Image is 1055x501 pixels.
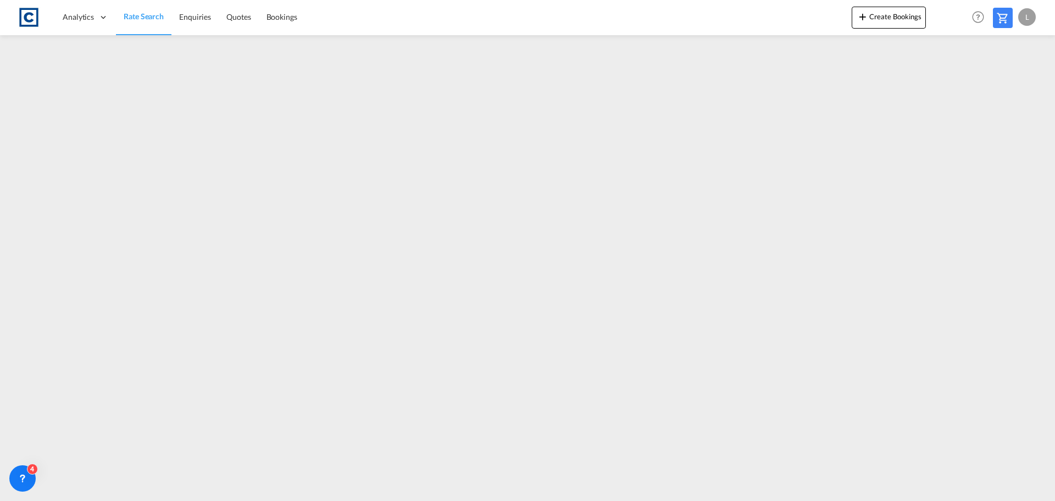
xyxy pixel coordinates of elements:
[969,8,993,27] div: Help
[124,12,164,21] span: Rate Search
[63,12,94,23] span: Analytics
[1018,8,1036,26] div: L
[969,8,987,26] span: Help
[16,5,41,30] img: 1fdb9190129311efbfaf67cbb4249bed.jpeg
[226,12,251,21] span: Quotes
[856,10,869,23] md-icon: icon-plus 400-fg
[266,12,297,21] span: Bookings
[852,7,926,29] button: icon-plus 400-fgCreate Bookings
[179,12,211,21] span: Enquiries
